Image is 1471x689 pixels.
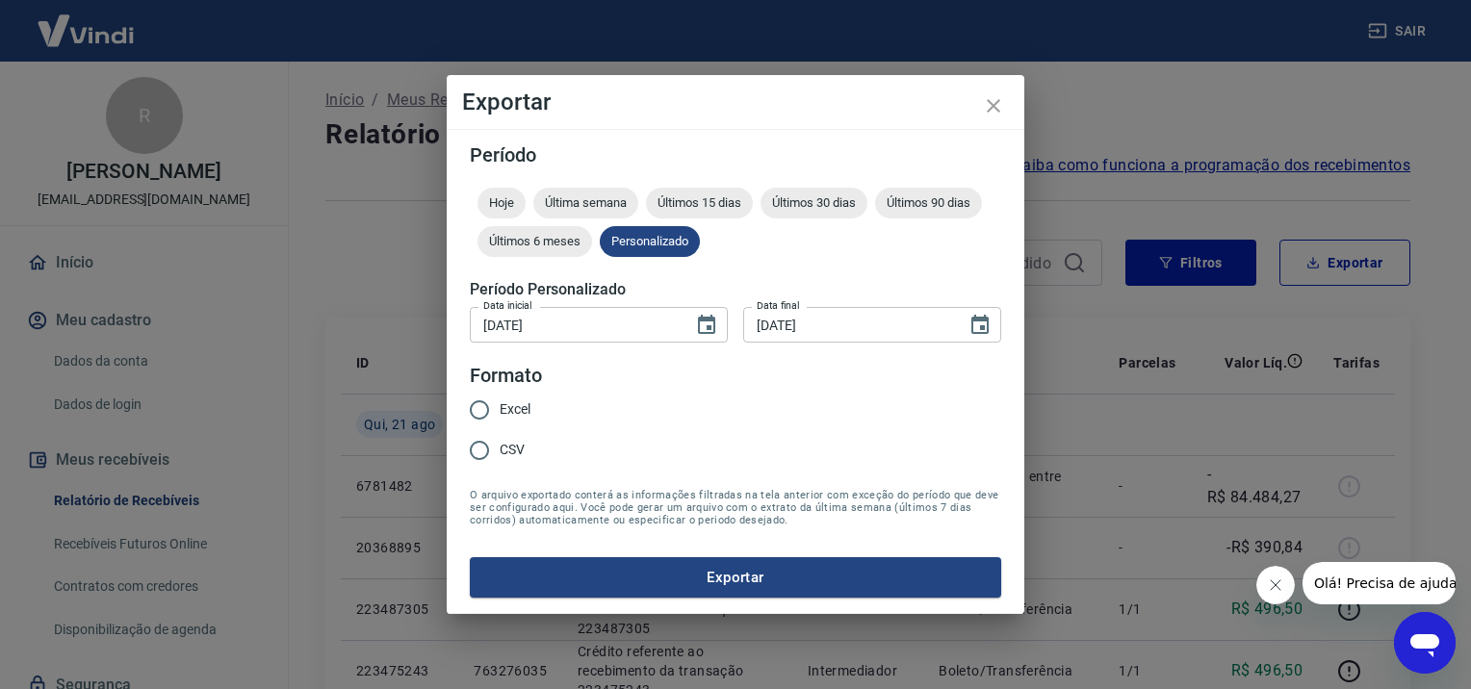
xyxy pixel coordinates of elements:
button: Choose date, selected date is 21 de ago de 2025 [961,306,999,344]
div: Últimos 90 dias [875,188,982,218]
iframe: Fechar mensagem [1256,566,1295,604]
div: Últimos 30 dias [761,188,867,218]
span: Hoje [477,195,526,210]
span: Últimos 30 dias [761,195,867,210]
div: Hoje [477,188,526,218]
iframe: Botão para abrir a janela de mensagens [1394,612,1456,674]
span: Últimos 90 dias [875,195,982,210]
div: Últimos 6 meses [477,226,592,257]
input: DD/MM/YYYY [743,307,953,343]
span: CSV [500,440,525,460]
iframe: Mensagem da empresa [1303,562,1456,604]
span: Últimos 15 dias [646,195,753,210]
div: Última semana [533,188,638,218]
h5: Período Personalizado [470,280,1001,299]
input: DD/MM/YYYY [470,307,680,343]
h4: Exportar [462,90,1009,114]
span: O arquivo exportado conterá as informações filtradas na tela anterior com exceção do período que ... [470,489,1001,526]
label: Data inicial [483,298,532,313]
span: Últimos 6 meses [477,234,592,248]
label: Data final [757,298,800,313]
div: Últimos 15 dias [646,188,753,218]
button: close [970,83,1017,129]
div: Personalizado [600,226,700,257]
span: Excel [500,399,530,420]
button: Choose date, selected date is 21 de ago de 2025 [687,306,726,344]
button: Exportar [470,557,1001,598]
h5: Período [470,145,1001,165]
legend: Formato [470,362,542,390]
span: Olá! Precisa de ajuda? [12,13,162,29]
span: Última semana [533,195,638,210]
span: Personalizado [600,234,700,248]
